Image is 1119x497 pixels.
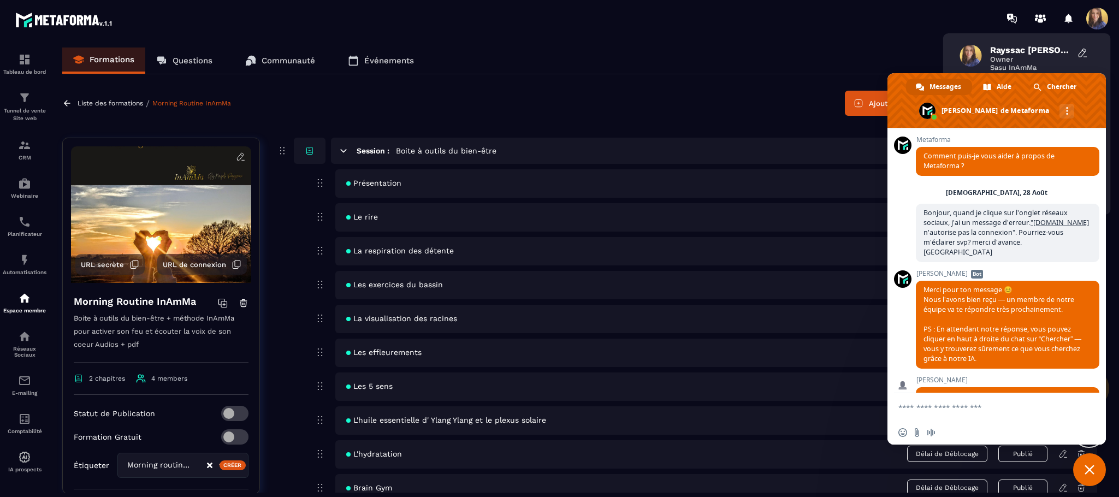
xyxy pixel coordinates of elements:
a: "[DOMAIN_NAME] [1031,218,1089,227]
a: Aide [973,79,1022,95]
a: Questions [145,48,223,74]
img: background [71,146,251,283]
button: Clear Selected [207,461,212,470]
button: URL secrète [75,254,145,275]
p: Réseaux Sociaux [3,346,46,358]
p: Boite à outils du bien-être + méthode InAmMa pour activer son feu et écouter la voix de son coeur... [74,312,248,363]
span: 4 members [151,375,187,382]
span: Rayssac [PERSON_NAME] [990,45,1072,55]
p: Espace membre [3,307,46,313]
p: E-mailing [3,390,46,396]
span: / [146,98,150,109]
a: Communauté [234,48,326,74]
a: formationformationTableau de bord [3,45,46,83]
p: Automatisations [3,269,46,275]
span: Insérer un emoji [898,428,907,437]
input: Search for option [195,459,206,471]
p: Communauté [262,56,315,66]
h4: Morning Routine InAmMa [74,294,196,309]
span: Message audio [927,428,936,437]
a: Chercher [1023,79,1087,95]
span: Aide [997,79,1011,95]
a: Liste des formations [78,99,143,107]
div: [DEMOGRAPHIC_DATA], 28 Août [946,190,1047,196]
p: Étiqueter [74,461,109,470]
span: 2 chapitres [89,375,125,382]
a: automationsautomationsEspace membre [3,283,46,322]
img: formation [18,53,31,66]
span: Présentation [346,179,401,187]
img: email [18,374,31,387]
a: schedulerschedulerPlanificateur [3,207,46,245]
span: L'hydratation [346,449,402,458]
h6: Session : [357,146,389,155]
img: formation [18,139,31,152]
span: Chercher [1047,79,1076,95]
span: Le rire [346,212,378,221]
a: social-networksocial-networkRéseaux Sociaux [3,322,46,366]
a: Morning Routine InAmMa [152,99,231,107]
span: [PERSON_NAME] [916,270,1099,277]
a: automationsautomationsWebinaire [3,169,46,207]
span: Comment puis-je vous aider à propos de Metaforma ? [923,151,1055,170]
img: social-network [18,330,31,343]
span: Bonjour, quand je clique sur l'onglet réseaux sociaux, j'ai un message d'erreur: n'autorise pas l... [923,208,1089,257]
h5: Boite à outils du bien-être [396,145,496,156]
a: Fermer le chat [1073,453,1106,486]
span: URL de connexion [163,261,226,269]
span: Les exercices du bassin [346,280,443,289]
span: [PERSON_NAME], Peux-tu me confirmer que tu es bien sur ordinateur et sur Google Chrome lors de to... [923,392,1091,489]
span: Morning routine InAmMa [125,459,195,471]
span: Les 5 sens [346,382,393,390]
p: Tableau de bord [3,69,46,75]
button: Publié [998,446,1047,462]
p: Webinaire [3,193,46,199]
a: emailemailE-mailing [3,366,46,404]
p: IA prospects [3,466,46,472]
img: accountant [18,412,31,425]
a: automationsautomationsAutomatisations [3,245,46,283]
p: Planificateur [3,231,46,237]
textarea: Entrez votre message... [898,393,1073,421]
span: Messages [929,79,961,95]
img: automations [18,177,31,190]
p: Formations [90,55,134,64]
a: formationformationCRM [3,131,46,169]
span: Metaforma [916,136,1099,144]
p: Tunnel de vente Site web [3,107,46,122]
span: Les effleurements [346,348,422,357]
img: scheduler [18,215,31,228]
img: logo [15,10,114,29]
img: automations [18,292,31,305]
a: Événements [337,48,425,74]
p: Statut de Publication [74,409,155,418]
a: Formations [62,48,145,74]
div: Search for option [117,453,248,478]
span: Bot [971,270,983,279]
img: automations [18,253,31,267]
p: Événements [364,56,414,66]
a: formationformationTunnel de vente Site web [3,83,46,131]
img: automations [18,451,31,464]
span: URL secrète [81,261,124,269]
span: Brain Gym [346,483,392,492]
span: Délai de Déblocage [907,480,987,496]
span: Envoyer un fichier [913,428,921,437]
p: Formation Gratuit [74,433,141,441]
p: Comptabilité [3,428,46,434]
span: Owner [990,55,1072,63]
span: La visualisation des racines [346,314,457,323]
div: Créer [220,460,246,470]
a: Messages [906,79,972,95]
p: Questions [173,56,212,66]
button: Ajouter une session [845,91,949,116]
span: Merci pour ton message 😊 Nous l’avons bien reçu — un membre de notre équipe va te répondre très p... [923,285,1081,363]
img: formation [18,91,31,104]
span: La respiration des détente [346,246,454,255]
a: accountantaccountantComptabilité [3,404,46,442]
p: CRM [3,155,46,161]
span: Délai de Déblocage [907,446,987,462]
span: Sasu InAmMa [990,63,1072,72]
button: Publié [998,480,1047,496]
